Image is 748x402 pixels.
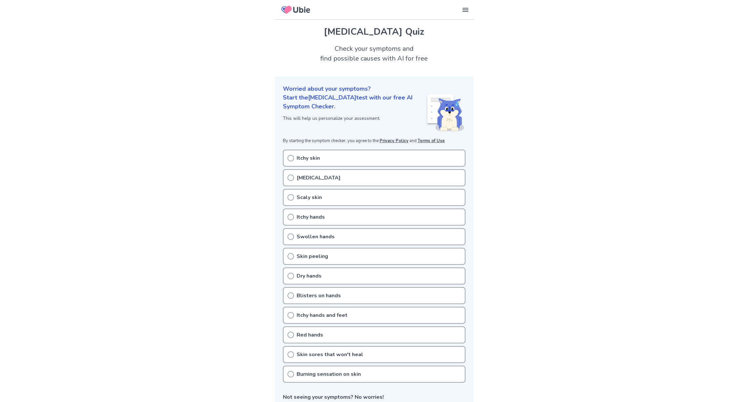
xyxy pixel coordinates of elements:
[283,93,426,111] p: Start the [MEDICAL_DATA] test with our free AI Symptom Checker.
[297,252,328,260] p: Skin peeling
[283,138,465,144] p: By starting the symptom checker, you agree to the and
[283,115,426,122] p: This will help us personalize your assessment.
[297,351,363,358] p: Skin sores that won't heal
[297,233,335,241] p: Swollen hands
[297,174,341,182] p: [MEDICAL_DATA]
[297,292,341,300] p: Blisters on hands
[426,95,464,131] img: Shiba
[380,138,408,144] a: Privacy Policy
[297,311,347,319] p: Itchy hands and feet
[297,193,322,201] p: Scaly skin
[297,370,361,378] p: Burning sensation on skin
[283,84,465,93] p: Worried about your symptoms?
[297,213,325,221] p: Itchy hands
[283,25,465,39] h1: [MEDICAL_DATA] Quiz
[283,393,465,401] p: Not seeing your symptoms? No worries!
[418,138,445,144] a: Terms of Use
[297,331,323,339] p: Red hands
[297,154,320,162] p: Itchy skin
[297,272,322,280] p: Dry hands
[275,44,473,64] h2: Check your symptoms and find possible causes with AI for free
